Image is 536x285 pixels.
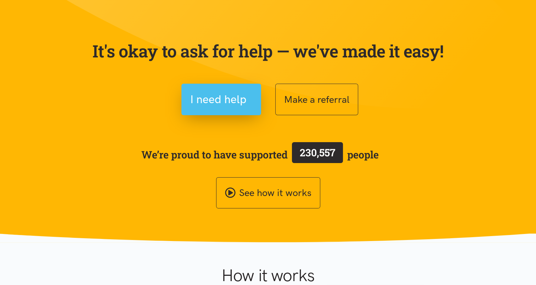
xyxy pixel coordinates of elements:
span: I need help [190,90,247,108]
p: It's okay to ask for help — we've made it easy! [91,41,445,61]
a: 230,557 [288,141,347,168]
a: See how it works [216,177,320,209]
button: I need help [181,84,261,115]
button: Make a referral [275,84,358,115]
span: We’re proud to have supported people [141,141,379,168]
span: 230,557 [300,146,335,159]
